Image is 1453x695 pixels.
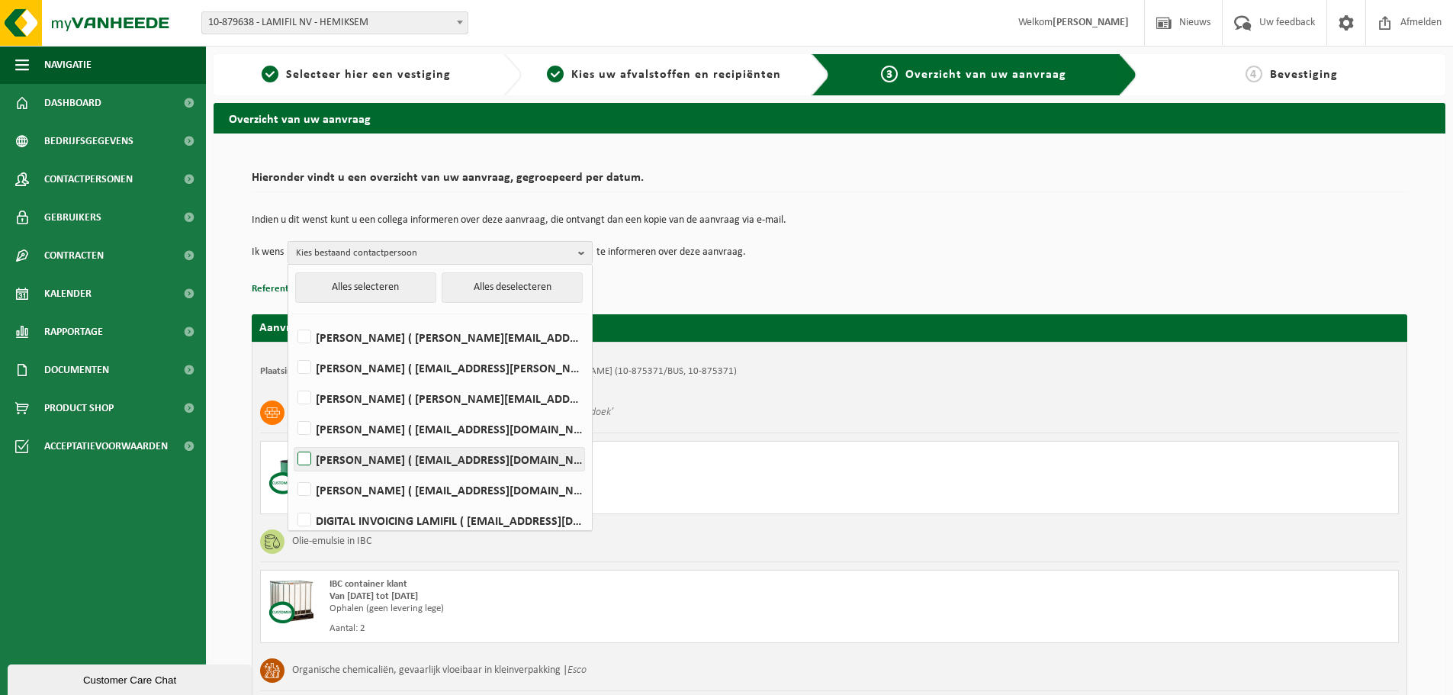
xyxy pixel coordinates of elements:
[252,215,1407,226] p: Indien u dit wenst kunt u een collega informeren over deze aanvraag, die ontvangt dan een kopie v...
[252,241,284,264] p: Ik wens
[268,449,314,495] img: PB-OT-0200-CU.png
[268,578,314,624] img: PB-IC-CU.png
[329,579,407,589] span: IBC container klant
[288,241,593,264] button: Kies bestaand contactpersoon
[260,366,326,376] strong: Plaatsingsadres:
[567,664,587,676] i: Esco
[294,509,584,532] label: DIGITAL INVOICING LAMIFIL ( [EMAIL_ADDRESS][DOMAIN_NAME] )
[881,66,898,82] span: 3
[44,46,92,84] span: Navigatie
[296,242,572,265] span: Kies bestaand contactpersoon
[329,623,891,635] div: Aantal: 2
[292,658,587,683] h3: Organische chemicaliën, gevaarlijk vloeibaar in kleinverpakking |
[252,279,369,299] button: Referentie toevoegen (opt.)
[571,69,781,81] span: Kies uw afvalstoffen en recipiënten
[292,529,371,554] h3: Olie-emulsie in IBC
[286,69,451,81] span: Selecteer hier een vestiging
[295,272,436,303] button: Alles selecteren
[1246,66,1262,82] span: 4
[8,661,255,695] iframe: chat widget
[329,591,418,601] strong: Van [DATE] tot [DATE]
[221,66,491,84] a: 1Selecteer hier een vestiging
[294,448,584,471] label: [PERSON_NAME] ( [EMAIL_ADDRESS][DOMAIN_NAME] )
[294,356,584,379] label: [PERSON_NAME] ( [EMAIL_ADDRESS][PERSON_NAME][DOMAIN_NAME] )
[252,172,1407,192] h2: Hieronder vindt u een overzicht van uw aanvraag, gegroepeerd per datum.
[1270,69,1338,81] span: Bevestiging
[201,11,468,34] span: 10-879638 - LAMIFIL NV - HEMIKSEM
[329,494,891,506] div: Aantal: 58
[294,417,584,440] label: [PERSON_NAME] ( [EMAIL_ADDRESS][DOMAIN_NAME] )
[202,12,468,34] span: 10-879638 - LAMIFIL NV - HEMIKSEM
[44,275,92,313] span: Kalender
[44,313,103,351] span: Rapportage
[44,160,133,198] span: Contactpersonen
[329,474,891,486] div: Ophalen (geen levering lege)
[44,122,133,160] span: Bedrijfsgegevens
[44,351,109,389] span: Documenten
[442,272,583,303] button: Alles deselecteren
[44,427,168,465] span: Acceptatievoorwaarden
[214,103,1445,133] h2: Overzicht van uw aanvraag
[44,198,101,236] span: Gebruikers
[259,322,374,334] strong: Aanvraag voor [DATE]
[262,66,278,82] span: 1
[44,84,101,122] span: Dashboard
[44,389,114,427] span: Product Shop
[294,387,584,410] label: [PERSON_NAME] ( [PERSON_NAME][EMAIL_ADDRESS][DOMAIN_NAME] )
[294,326,584,349] label: [PERSON_NAME] ( [PERSON_NAME][EMAIL_ADDRESS][DOMAIN_NAME] )
[44,236,104,275] span: Contracten
[329,603,891,615] div: Ophalen (geen levering lege)
[905,69,1066,81] span: Overzicht van uw aanvraag
[294,478,584,501] label: [PERSON_NAME] ( [EMAIL_ADDRESS][DOMAIN_NAME] )
[547,66,564,82] span: 2
[596,241,746,264] p: te informeren over deze aanvraag.
[529,66,799,84] a: 2Kies uw afvalstoffen en recipiënten
[1053,17,1129,28] strong: [PERSON_NAME]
